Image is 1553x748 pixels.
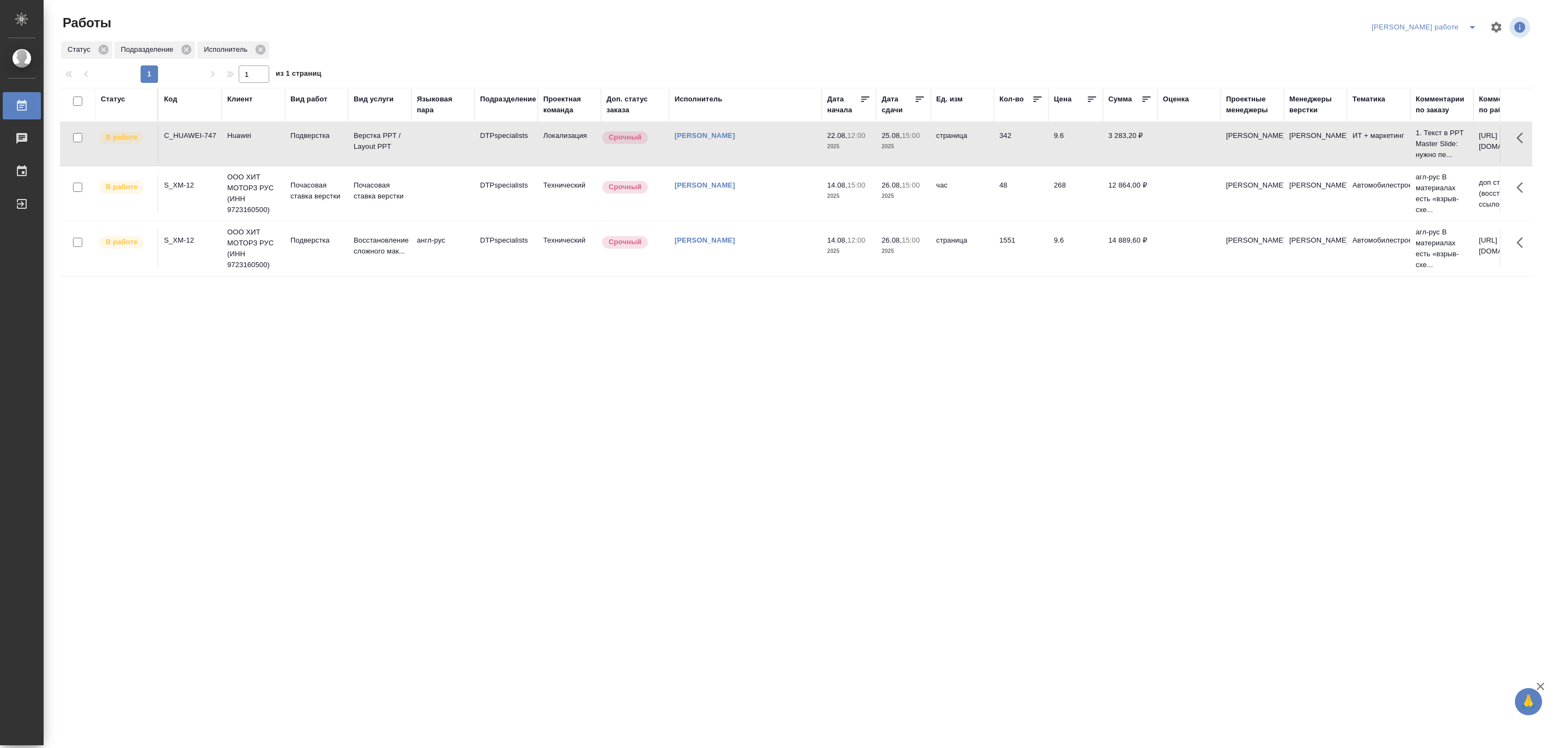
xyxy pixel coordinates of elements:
td: [PERSON_NAME] [1221,125,1284,163]
span: 🙏 [1519,690,1538,713]
p: 2025 [882,191,925,202]
p: 15:00 [847,181,865,189]
div: Цена [1054,94,1072,105]
div: Исполнитель выполняет работу [98,130,152,145]
div: Тематика [1352,94,1385,105]
div: Проектные менеджеры [1226,94,1278,116]
p: 15:00 [902,131,920,140]
td: 342 [994,125,1048,163]
div: Клиент [227,94,252,105]
button: Здесь прячутся важные кнопки [1510,174,1536,201]
div: Комментарии по работе [1479,94,1531,116]
p: агл-рус В материалах есть «взрыв-схе... [1416,227,1468,270]
p: Восстановление сложного мак... [354,235,406,257]
p: Почасовая ставка верстки [354,180,406,202]
p: 14.08, [827,236,847,244]
p: 25.08, [882,131,902,140]
p: [PERSON_NAME] [1289,180,1342,191]
div: Статус [61,41,112,59]
p: доп строчка (восстановление ссылок) h... [1479,177,1531,210]
div: Вид работ [290,94,327,105]
td: DTPspecialists [475,174,538,213]
td: 3 283,20 ₽ [1103,125,1157,163]
p: 15:00 [902,181,920,189]
button: 🙏 [1515,688,1542,715]
p: [PERSON_NAME] [1289,235,1342,246]
p: 2025 [827,191,871,202]
p: 14.08, [827,181,847,189]
div: Ед. изм [936,94,963,105]
div: Комментарии по заказу [1416,94,1468,116]
span: Работы [60,14,111,32]
td: 268 [1048,174,1103,213]
a: [PERSON_NAME] [675,131,735,140]
div: Подразделение [480,94,536,105]
td: 1551 [994,230,1048,268]
div: Языковая пара [417,94,469,116]
span: из 1 страниц [276,67,321,83]
td: 48 [994,174,1048,213]
p: 26.08, [882,236,902,244]
p: 12:00 [847,236,865,244]
td: англ-рус [411,230,475,268]
p: Срочный [609,182,641,192]
p: Huawei [227,130,280,141]
a: [PERSON_NAME] [675,181,735,189]
div: Доп. статус заказа [606,94,664,116]
p: Автомобилестроение [1352,235,1405,246]
p: Подверстка [290,130,343,141]
div: Менеджеры верстки [1289,94,1342,116]
div: Кол-во [999,94,1024,105]
p: [URL][DOMAIN_NAME].. [1479,235,1531,257]
div: Исполнитель [675,94,723,105]
td: [PERSON_NAME] [1221,174,1284,213]
p: ООО ХИТ МОТОРЗ РУС (ИНН 9723160500) [227,172,280,215]
div: Сумма [1108,94,1132,105]
p: Верстка PPT / Layout PPT [354,130,406,152]
p: 2025 [827,246,871,257]
p: В работе [106,237,137,248]
div: Вид услуги [354,94,394,105]
div: Дата сдачи [882,94,914,116]
p: Срочный [609,237,641,248]
div: split button [1369,19,1483,36]
p: В работе [106,132,137,143]
div: Проектная команда [543,94,596,116]
td: 14 889,60 ₽ [1103,230,1157,268]
a: [PERSON_NAME] [675,236,735,244]
p: ИТ + маркетинг [1352,130,1405,141]
div: S_XM-12 [164,235,216,246]
p: 1. Текст в PPT Master Slide: нужно пе... [1416,128,1468,160]
div: Подразделение [114,41,195,59]
p: В работе [106,182,137,192]
p: 2025 [882,246,925,257]
div: Исполнитель выполняет работу [98,180,152,195]
td: Технический [538,174,601,213]
td: 12 864,00 ₽ [1103,174,1157,213]
div: S_XM-12 [164,180,216,191]
p: ООО ХИТ МОТОРЗ РУС (ИНН 9723160500) [227,227,280,270]
button: Здесь прячутся важные кнопки [1510,230,1536,256]
div: Исполнитель [197,41,269,59]
p: Статус [68,44,94,55]
td: 9.6 [1048,230,1103,268]
td: 9.6 [1048,125,1103,163]
p: Почасовая ставка верстки [290,180,343,202]
p: 2025 [882,141,925,152]
p: Подразделение [121,44,177,55]
div: Оценка [1163,94,1189,105]
div: C_HUAWEI-747 [164,130,216,141]
p: 26.08, [882,181,902,189]
p: 2025 [827,141,871,152]
p: [URL][DOMAIN_NAME].. [1479,130,1531,152]
div: Статус [101,94,125,105]
p: 15:00 [902,236,920,244]
p: Исполнитель [204,44,251,55]
p: агл-рус В материалах есть «взрыв-схе... [1416,172,1468,215]
button: Здесь прячутся важные кнопки [1510,125,1536,151]
p: Подверстка [290,235,343,246]
td: Локализация [538,125,601,163]
td: час [931,174,994,213]
td: страница [931,125,994,163]
p: 22.08, [827,131,847,140]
